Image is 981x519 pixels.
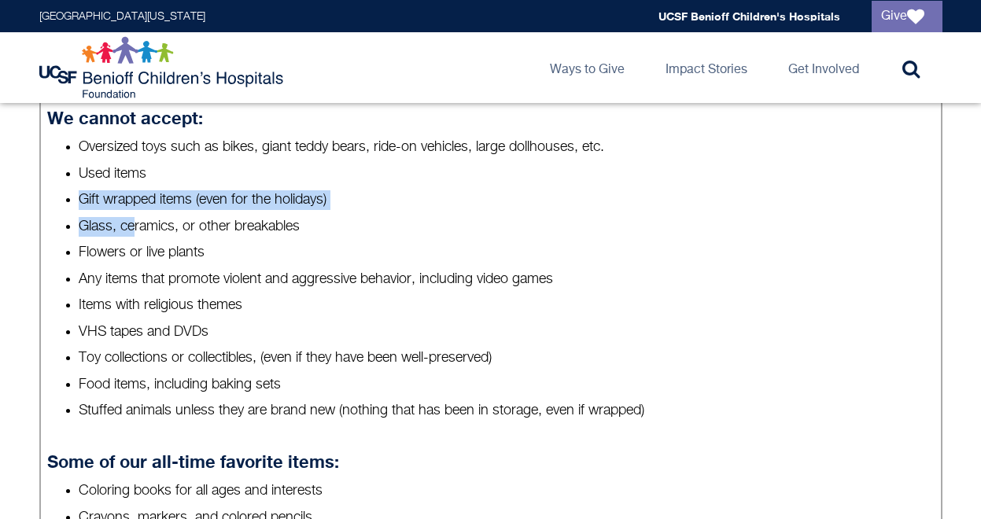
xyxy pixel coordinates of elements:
a: Ways to Give [537,32,637,103]
a: Give [872,1,942,32]
strong: We cannot accept: [47,108,203,128]
a: Impact Stories [653,32,760,103]
li: Glass, ceramics, or other breakables [79,217,934,237]
li: Toy collections or collectibles, (even if they have been well-preserved) [79,348,934,368]
li: Used items [79,164,934,184]
a: UCSF Benioff Children's Hospitals [658,9,840,23]
li: Stuffed animals unless they are brand new (nothing that has been in storage, even if wrapped) [79,401,934,421]
img: Logo for UCSF Benioff Children's Hospitals Foundation [39,36,287,99]
li: Food items, including baking sets [79,375,934,395]
li: Oversized toys such as bikes, giant teddy bears, ride-on vehicles, large dollhouses, etc. [79,138,934,157]
li: Any items that promote violent and aggressive behavior, including video games [79,270,934,289]
strong: Some of our all-time favorite items: [47,451,339,472]
li: VHS tapes and DVDs [79,322,934,342]
li: Gift wrapped items (even for the holidays) [79,190,934,210]
a: [GEOGRAPHIC_DATA][US_STATE] [39,11,205,22]
li: Items with religious themes [79,296,934,315]
li: Coloring books for all ages and interests [79,481,934,501]
li: Flowers or live plants [79,243,934,263]
a: Get Involved [776,32,872,103]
